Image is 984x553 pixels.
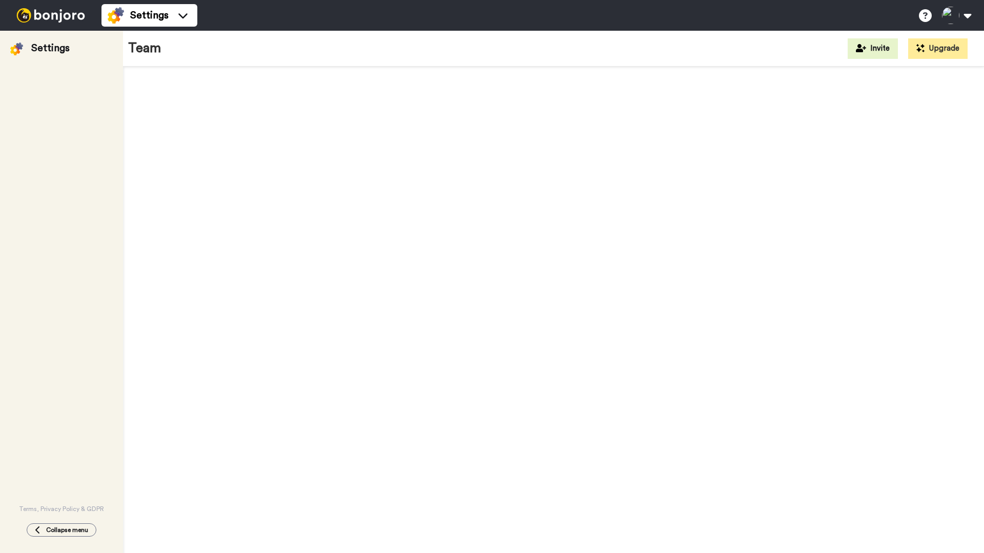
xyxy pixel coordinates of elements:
button: Collapse menu [27,523,96,537]
img: settings-colored.svg [10,42,23,55]
span: Collapse menu [46,526,88,534]
h1: Team [128,41,161,56]
img: settings-colored.svg [108,7,124,24]
div: Settings [31,41,70,55]
span: Settings [130,8,169,23]
img: bj-logo-header-white.svg [12,8,89,23]
button: Invite [848,38,898,59]
button: Upgrade [908,38,968,59]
